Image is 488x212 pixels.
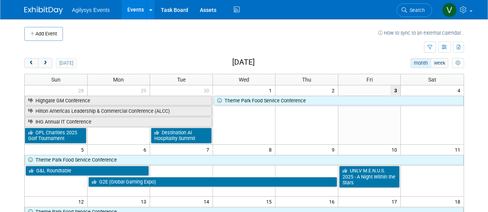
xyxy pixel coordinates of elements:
span: Sat [428,77,436,83]
span: Thu [302,77,311,83]
span: Sun [51,77,61,83]
span: 13 [140,197,150,206]
button: prev [24,58,39,68]
h2: [DATE] [232,58,255,67]
i: Personalize Calendar [456,61,461,66]
a: Hilton Americas Leadership & Commercial Conference (ALCC) [25,106,212,116]
span: 9 [331,145,338,154]
span: 28 [78,85,87,95]
span: 2 [331,85,338,95]
img: Vaitiare Munoz [442,3,457,17]
a: Theme Park Food Service Conference [214,96,464,106]
a: UNLV M.E.N.U.S. 2025 - A Night Within the Stars [339,166,400,188]
span: 16 [328,197,338,206]
button: myCustomButton [452,58,464,68]
span: 5 [80,145,87,154]
a: G2E (Global Gaming Expo) [88,177,337,187]
a: OPL Charities 2025 Golf Tournament [25,128,86,144]
span: Agilysys Events [72,7,110,13]
span: 12 [78,197,87,206]
img: ExhibitDay [24,7,63,14]
span: 7 [206,145,213,154]
a: IHG Annual IT Conference [25,117,212,127]
a: How to sync to an external calendar... [378,30,464,36]
span: 3 [390,85,400,95]
button: month [410,58,431,68]
a: Search [397,3,432,17]
span: 10 [391,145,400,154]
span: 17 [391,197,400,206]
span: Tue [177,77,186,83]
button: Add Event [24,27,63,41]
span: 11 [454,145,464,154]
span: 14 [203,197,213,206]
span: 6 [143,145,150,154]
span: 18 [454,197,464,206]
button: week [431,58,448,68]
a: Theme Park Food Service Conference [25,155,464,165]
a: Destination AI Hospitality Summit [151,128,212,144]
span: 8 [268,145,275,154]
a: Highgate GM Conference [25,96,212,106]
span: 4 [457,85,464,95]
span: Fri [366,77,373,83]
span: Wed [239,77,249,83]
span: 30 [203,85,213,95]
span: 15 [265,197,275,206]
span: Mon [113,77,124,83]
a: G&L Roundtable [25,166,149,176]
button: [DATE] [56,58,76,68]
span: 29 [140,85,150,95]
span: Search [407,7,425,13]
span: 1 [268,85,275,95]
button: next [38,58,52,68]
